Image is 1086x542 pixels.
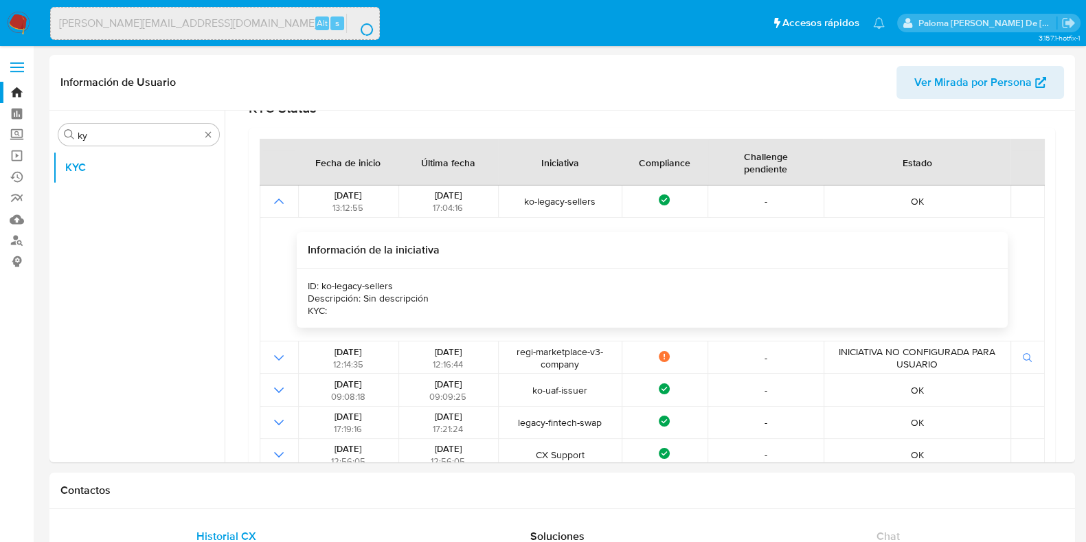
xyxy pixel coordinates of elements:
button: Borrar [203,129,214,140]
button: Buscar [64,129,75,140]
a: Salir [1061,16,1076,30]
input: Buscar [78,129,200,142]
button: Ver Mirada por Persona [896,66,1064,99]
p: paloma.falcondesoto@mercadolibre.cl [918,16,1057,30]
h1: Contactos [60,484,1064,497]
span: Ver Mirada por Persona [914,66,1032,99]
span: Alt [317,16,328,30]
span: Accesos rápidos [782,16,859,30]
span: s [335,16,339,30]
a: Notificaciones [873,17,885,29]
button: KYC [53,151,225,184]
h1: Información de Usuario [60,76,176,89]
button: search-icon [346,14,374,33]
input: Buscar usuario o caso... [51,14,379,32]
